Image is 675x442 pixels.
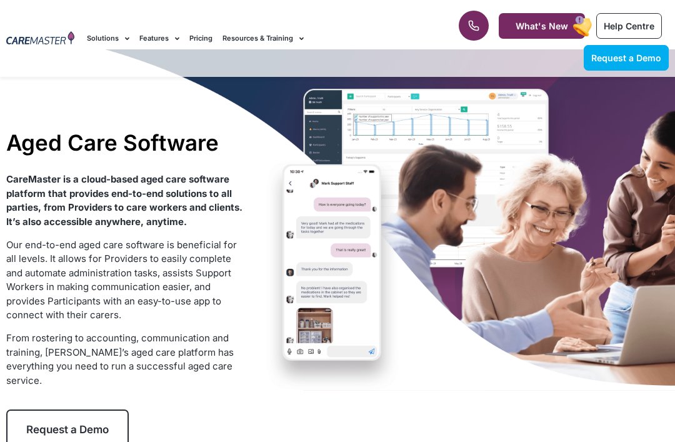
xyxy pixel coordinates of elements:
a: Resources & Training [222,18,304,59]
a: What's New [499,13,585,39]
span: Request a Demo [591,53,661,63]
strong: CareMaster is a cloud-based aged care software platform that provides end-to-end solutions to all... [6,173,242,228]
a: Solutions [87,18,129,59]
img: CareMaster Logo [6,31,74,46]
span: Request a Demo [26,423,109,436]
span: From rostering to accounting, communication and training, [PERSON_NAME]’s aged care platform has ... [6,332,234,386]
nav: Menu [87,18,430,59]
a: Features [139,18,179,59]
a: Pricing [189,18,212,59]
a: Request a Demo [584,45,669,71]
span: Help Centre [604,21,654,31]
span: Our end-to-end aged care software is beneficial for all levels. It allows for Providers to easily... [6,239,237,321]
h1: Aged Care Software [6,129,244,156]
span: What's New [516,21,568,31]
a: Help Centre [596,13,662,39]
